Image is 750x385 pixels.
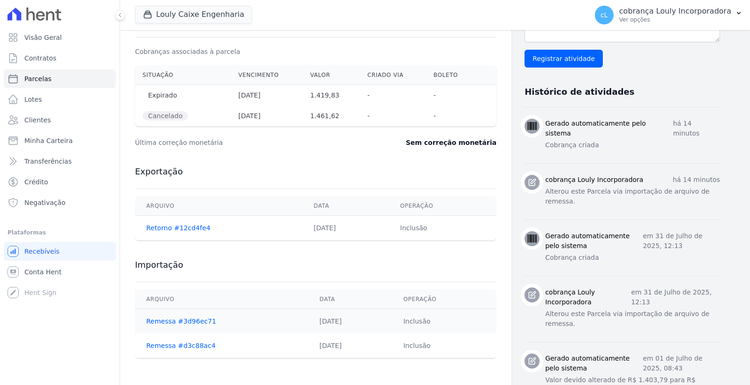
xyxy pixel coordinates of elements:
[308,309,392,334] td: [DATE]
[4,242,116,261] a: Recebíveis
[545,175,643,185] h3: cobrança Louly Incorporadora
[24,198,66,207] span: Negativação
[392,333,496,358] td: Inclusão
[389,196,497,216] th: Operação
[135,138,349,147] dt: Última correção monetária
[135,47,240,56] dt: Cobranças associadas à parcela
[24,33,62,42] span: Visão Geral
[231,85,302,106] th: [DATE]
[135,66,231,85] th: Situação
[392,309,496,334] td: Inclusão
[24,157,72,166] span: Transferências
[302,196,389,216] th: Data
[643,231,720,251] p: em 31 de Julho de 2025, 12:13
[4,49,116,68] a: Contratos
[135,259,496,271] h3: Importação
[426,106,477,126] th: -
[587,2,750,28] button: cL cobrança Louly Incorporadora Ver opções
[631,287,720,307] p: em 31 de Julho de 2025, 12:13
[308,290,392,309] th: Data
[545,253,720,263] p: Cobrança criada
[142,111,188,121] span: Cancelado
[360,85,426,106] th: -
[545,231,643,251] h3: Gerado automaticamente pelo sistema
[308,333,392,358] td: [DATE]
[4,28,116,47] a: Visão Geral
[600,12,608,18] span: cL
[360,106,426,126] th: -
[426,85,477,106] th: -
[231,66,302,85] th: Vencimento
[619,16,731,23] p: Ver opções
[231,106,302,126] th: [DATE]
[135,166,496,177] h3: Exportação
[24,95,42,104] span: Lotes
[4,69,116,88] a: Parcelas
[146,224,210,232] a: Retorno #12cd4fe4
[302,216,389,241] td: [DATE]
[4,263,116,281] a: Conta Hent
[7,227,112,238] div: Plataformas
[4,131,116,150] a: Minha Carteira
[303,66,360,85] th: Valor
[135,6,252,23] button: Louly Caixe Engenharia
[545,140,720,150] p: Cobrança criada
[135,290,308,309] th: Arquivo
[24,136,73,145] span: Minha Carteira
[4,90,116,109] a: Lotes
[392,290,496,309] th: Operação
[525,86,634,98] h3: Histórico de atividades
[673,175,720,185] p: há 14 minutos
[146,342,216,349] a: Remessa #d3c88ac4
[4,193,116,212] a: Negativação
[406,138,496,147] dd: Sem correção monetária
[426,66,477,85] th: Boleto
[24,177,48,187] span: Crédito
[389,216,497,241] td: Inclusão
[545,287,631,307] h3: cobrança Louly Incorporadora
[4,152,116,171] a: Transferências
[303,85,360,106] th: 1.419,83
[360,66,426,85] th: Criado via
[545,354,643,373] h3: Gerado automaticamente pelo sistema
[673,119,720,138] p: há 14 minutos
[545,309,720,329] p: Alterou este Parcela via importação de arquivo de remessa.
[24,53,56,63] span: Contratos
[525,50,603,68] input: Registrar atividade
[619,7,731,16] p: cobrança Louly Incorporadora
[545,119,673,138] h3: Gerado automaticamente pelo sistema
[135,196,302,216] th: Arquivo
[24,74,52,83] span: Parcelas
[545,187,720,206] p: Alterou este Parcela via importação de arquivo de remessa.
[146,317,216,325] a: Remessa #3d96ec71
[4,173,116,191] a: Crédito
[4,111,116,129] a: Clientes
[24,115,51,125] span: Clientes
[142,91,183,100] span: Expirado
[303,106,360,126] th: 1.461,62
[643,354,720,373] p: em 01 de Julho de 2025, 08:43
[24,247,60,256] span: Recebíveis
[24,267,61,277] span: Conta Hent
